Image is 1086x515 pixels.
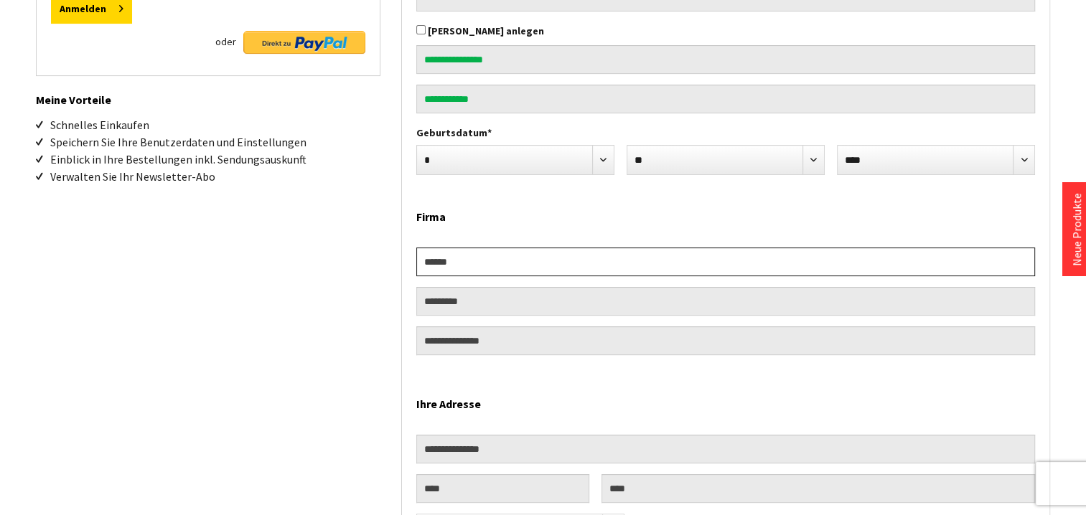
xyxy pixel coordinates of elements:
h2: Ihre Adresse [416,380,1035,420]
h2: Firma [416,193,1035,233]
a: Neue Produkte [1069,193,1084,266]
h2: Meine Vorteile [36,76,380,109]
li: Speichern Sie Ihre Benutzerdaten und Einstellungen [50,133,380,151]
label: Geburtsdatum* [416,124,1035,141]
li: Einblick in Ihre Bestellungen inkl. Sendungsauskunft [50,151,380,168]
span: oder [215,31,236,52]
li: Verwalten Sie Ihr Newsletter-Abo [50,168,380,185]
label: [PERSON_NAME] anlegen [428,24,544,37]
img: Direkt zu PayPal Button [243,31,365,54]
li: Schnelles Einkaufen [50,116,380,133]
